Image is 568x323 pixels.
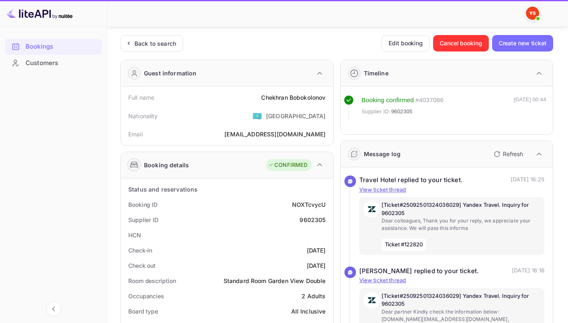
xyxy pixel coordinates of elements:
div: [DATE] [307,261,326,270]
div: Supplier ID [128,215,158,224]
div: Chekhran Bobokolonov [261,93,325,102]
div: [EMAIL_ADDRESS][DOMAIN_NAME] [224,130,325,138]
div: Guest information [144,69,197,77]
div: Booking ID [128,200,158,209]
div: [GEOGRAPHIC_DATA] [266,112,326,120]
button: Create new ticket [492,35,553,51]
div: Standard Room Garden View Double [224,276,326,285]
div: Status and reservations [128,185,198,194]
div: Bookings [26,42,98,51]
p: [Ticket#25092501324036029] Yandex Travel. Inquiry for 9602305 [382,201,541,217]
div: [PERSON_NAME] replied to your ticket. [359,267,479,276]
button: Edit booking [382,35,430,51]
div: Travel Hotel replied to your ticket. [359,176,463,185]
span: Supplier ID: [362,108,391,116]
div: Timeline [364,69,389,77]
img: AwvSTEc2VUhQAAAAAElFTkSuQmCC [363,201,380,218]
button: Collapse navigation [46,302,61,316]
div: Message log [364,150,401,158]
p: View ticket thread [359,186,545,194]
div: 2 Adults [302,292,325,300]
div: 9602305 [299,215,325,224]
span: Ticket #122820 [382,239,427,251]
p: [Ticket#25092501324036029] Yandex Travel. Inquiry for 9602305 [382,292,541,308]
div: NOXTcvycU [292,200,325,209]
a: Customers [5,55,102,70]
div: Customers [26,59,98,68]
a: Bookings [5,39,102,54]
button: Cancel booking [433,35,489,51]
div: # 4037086 [415,96,443,105]
p: [DATE] 16:25 [511,176,544,185]
div: Check out [128,261,156,270]
p: [DATE] 16:16 [512,267,544,276]
div: Occupancies [128,292,164,300]
div: [DATE] [307,246,326,255]
button: Refresh [489,147,526,161]
div: CONFIRMED [268,161,307,169]
span: United States [252,108,262,123]
p: View ticket thread [359,276,545,285]
div: Room description [128,276,176,285]
span: 9602305 [391,108,412,116]
div: HCN [128,231,141,239]
div: Booking details [144,161,189,169]
img: LiteAPI logo [7,7,73,20]
img: AwvSTEc2VUhQAAAAAElFTkSuQmCC [363,292,380,309]
p: Dear colleagues, Thank you for your reply, we appreciate your assistance. We will pass this informa [382,217,541,232]
p: Refresh [503,150,523,158]
div: Email [128,130,143,138]
div: Board type [128,307,158,316]
div: All Inclusive [291,307,326,316]
div: Check-in [128,246,152,255]
img: Yandex Support [526,7,539,20]
div: Bookings [5,39,102,55]
div: Nationality [128,112,158,120]
div: Back to search [134,39,176,48]
div: Booking confirmed [362,96,414,105]
div: Full name [128,93,154,102]
div: [DATE] 00:44 [514,96,546,119]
